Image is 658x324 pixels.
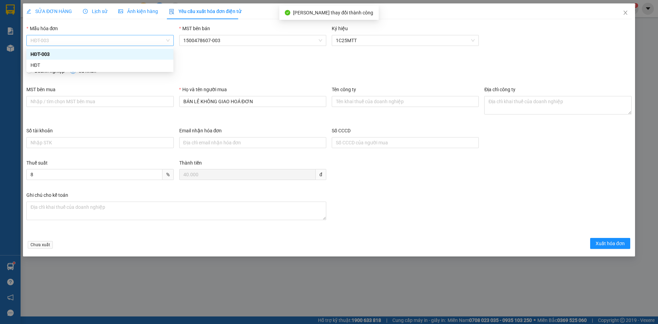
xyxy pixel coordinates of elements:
div: HĐT-003 [31,50,169,58]
span: close [623,10,628,15]
input: MST bên mua [26,96,173,107]
label: Họ và tên người mua [179,87,227,92]
label: MST bên bán [179,26,210,31]
label: Địa chỉ công ty [484,87,515,92]
input: Số CCCD [332,137,479,148]
span: đ [316,169,326,180]
label: Tên công ty [332,87,356,92]
button: Xuất hóa đơn [590,238,630,249]
span: clock-circle [83,9,88,14]
span: edit [26,9,31,14]
input: Thuế suất [26,169,162,180]
input: Email nhận hóa đơn [179,137,326,148]
span: [PERSON_NAME] thay đổi thành công [293,10,373,15]
span: 1500478607-003 [183,35,322,46]
label: Thành tiền [179,160,202,166]
label: Số tài khoản [26,128,53,133]
textarea: Địa chỉ công ty [484,96,631,115]
button: Close [616,3,635,23]
span: Lịch sử [83,9,107,14]
span: % [162,169,174,180]
span: Yêu cầu xuất hóa đơn điện tử [169,9,241,14]
span: check-circle [285,10,290,15]
input: Số tài khoản [26,137,173,148]
span: SỬA ĐƠN HÀNG [26,9,72,14]
label: Ký hiệu [332,26,348,31]
input: Tên công ty [332,96,479,107]
label: Số CCCD [332,128,351,133]
span: HĐT-003 [31,35,169,46]
span: Xuất hóa đơn [596,240,625,247]
textarea: Ghi chú đơn hàng Ghi chú cho kế toán [26,202,326,220]
img: icon [169,9,174,14]
label: Ghi chú cho kế toán [26,192,68,198]
span: Chưa xuất [28,241,53,249]
div: HĐT [26,60,173,71]
span: picture [118,9,123,14]
label: MST bên mua [26,87,56,92]
span: Ảnh kiện hàng [118,9,158,14]
input: Họ và tên người mua [179,96,326,107]
div: HĐT [31,61,169,69]
label: Email nhận hóa đơn [179,128,222,133]
label: Thuế suất [26,160,48,166]
label: Mẫu hóa đơn [26,26,58,31]
div: HĐT-003 [26,49,173,60]
span: 1C25MTT [336,35,475,46]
